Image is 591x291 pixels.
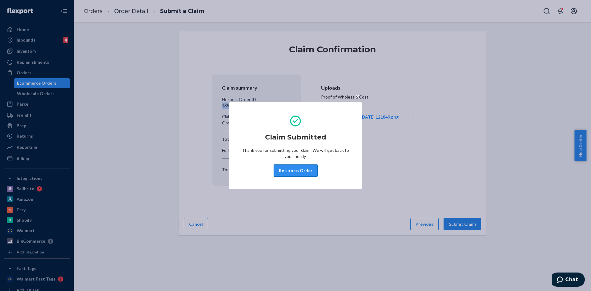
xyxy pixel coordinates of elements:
[274,164,318,177] button: Return to Order
[242,147,349,160] p: Thank you for submitting your claim. We will get back to you shortly.
[355,91,360,102] span: ×
[265,132,326,142] h2: Claim Submitted
[552,273,585,288] iframe: Opens a widget where you can chat to one of our agents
